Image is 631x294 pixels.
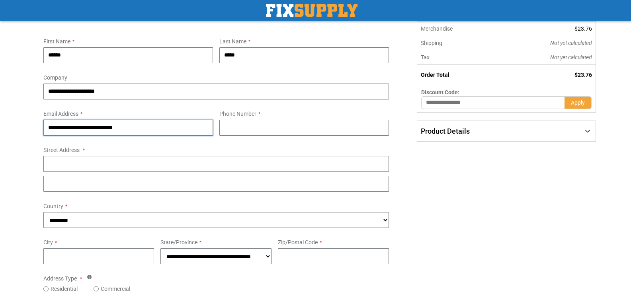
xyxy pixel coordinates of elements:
span: Last Name [219,38,246,45]
span: $23.76 [574,25,592,32]
button: Apply [565,96,592,109]
span: Shipping [421,40,442,46]
span: City [43,239,53,245]
span: Apply [571,99,585,106]
span: $23.76 [574,72,592,78]
span: First Name [43,38,70,45]
label: Commercial [101,285,130,293]
img: Fix Industrial Supply [266,4,358,17]
span: Country [43,203,63,209]
span: Discount Code: [421,89,459,95]
span: Company [43,74,67,81]
span: Not yet calculated [550,54,592,60]
strong: Order Total [421,72,449,78]
th: Merchandise [417,21,496,36]
span: State/Province [160,239,197,245]
th: Tax [417,50,496,65]
span: Product Details [421,127,470,135]
span: Address Type [43,275,77,282]
span: Not yet calculated [550,40,592,46]
span: Email Address [43,111,78,117]
label: Residential [51,285,78,293]
span: Street Address [43,147,80,153]
span: Zip/Postal Code [278,239,318,245]
span: Phone Number [219,111,256,117]
a: store logo [266,4,358,17]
